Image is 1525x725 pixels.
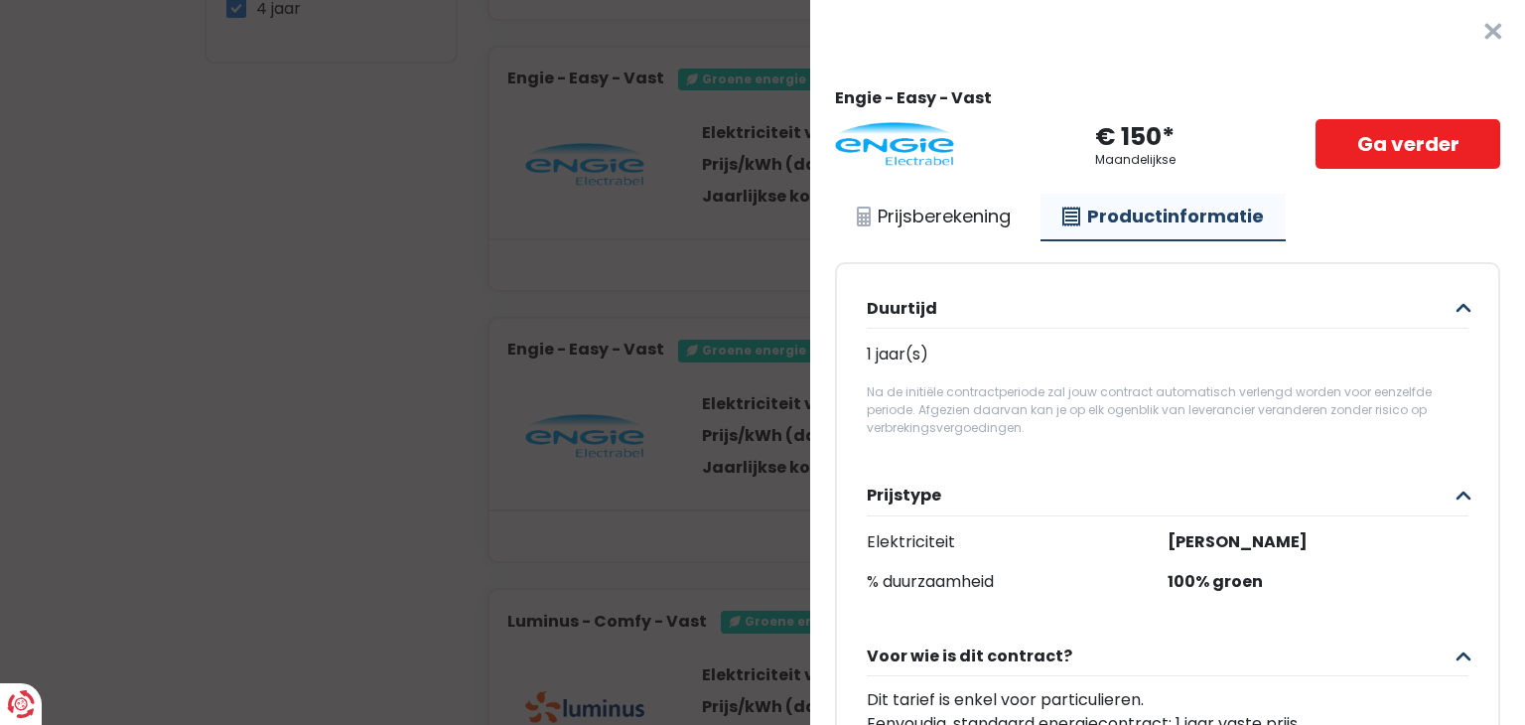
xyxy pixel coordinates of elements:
[867,383,1468,437] div: Na de initiële contractperiode zal jouw contract automatisch verlengd worden voor eenzelfde perio...
[835,122,954,166] img: Engie
[835,88,1500,107] div: Engie - Easy - Vast
[1040,194,1286,241] a: Productinformatie
[867,477,1468,516] button: Prijstype
[867,637,1468,676] button: Voor wie is dit contract?
[1095,121,1175,154] div: € 150*
[867,289,1468,329] button: Duurtijd
[867,568,1168,597] span: % duurzaamheid
[1168,568,1468,597] span: 100% groen
[867,341,1468,369] div: 1 jaar(s)
[1168,528,1468,557] span: [PERSON_NAME]
[1316,119,1500,169] a: Ga verder
[835,194,1033,239] a: Prijsberekening
[867,528,1168,557] span: Elektriciteit
[1095,153,1176,167] div: Maandelijkse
